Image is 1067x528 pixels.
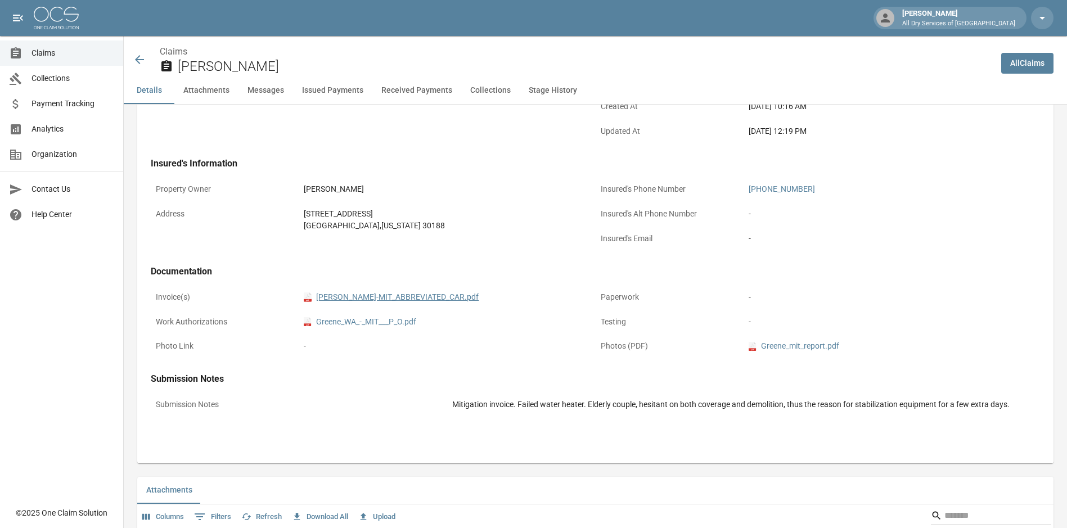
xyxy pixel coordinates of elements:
span: Contact Us [31,183,114,195]
p: Insured's Phone Number [596,178,744,200]
span: Analytics [31,123,114,135]
p: Photo Link [151,335,299,357]
div: - [749,316,1035,328]
p: Submission Notes [151,394,447,416]
p: All Dry Services of [GEOGRAPHIC_DATA] [902,19,1015,29]
h2: [PERSON_NAME] [178,58,992,75]
h4: Submission Notes [151,373,1040,385]
span: Claims [31,47,114,59]
div: - [749,291,1035,303]
h4: Documentation [151,266,1040,277]
span: Help Center [31,209,114,220]
div: [GEOGRAPHIC_DATA] , [US_STATE] 30188 [304,220,590,232]
button: Show filters [191,508,234,526]
p: Work Authorizations [151,311,299,333]
span: Payment Tracking [31,98,114,110]
div: Mitigation invoice. Failed water heater. Elderly couple, hesitant on both coverage and demolition... [452,399,1035,410]
nav: breadcrumb [160,45,992,58]
button: Stage History [520,77,586,104]
p: Paperwork [596,286,744,308]
a: pdfGreene_mit_report.pdf [749,340,839,352]
button: Messages [238,77,293,104]
div: - [749,233,1035,245]
div: Search [931,507,1051,527]
a: pdfGreene_WA_-_MIT___P_O.pdf [304,316,416,328]
div: related-list tabs [137,477,1054,504]
div: [DATE] 12:19 PM [749,125,1035,137]
p: Invoice(s) [151,286,299,308]
button: Upload [355,508,398,526]
button: Received Payments [372,77,461,104]
img: ocs-logo-white-transparent.png [34,7,79,29]
button: Download All [289,508,351,526]
span: Organization [31,148,114,160]
div: [PERSON_NAME] [304,183,590,195]
button: Attachments [137,477,201,504]
div: [DATE] 10:16 AM [749,101,1035,112]
p: Insured's Email [596,228,744,250]
p: Testing [596,311,744,333]
p: Address [151,203,299,225]
div: © 2025 One Claim Solution [16,507,107,518]
span: Collections [31,73,114,84]
p: Property Owner [151,178,299,200]
div: [STREET_ADDRESS] [304,208,590,220]
a: [PHONE_NUMBER] [749,184,815,193]
button: Attachments [174,77,238,104]
button: Refresh [238,508,285,526]
button: Issued Payments [293,77,372,104]
div: - [304,340,590,352]
a: pdf[PERSON_NAME]-MIT_ABBREVIATED_CAR.pdf [304,291,479,303]
a: Claims [160,46,187,57]
p: Photos (PDF) [596,335,744,357]
p: Insured's Alt Phone Number [596,203,744,225]
div: - [749,208,1035,220]
p: Created At [596,96,744,118]
div: anchor tabs [124,77,1067,104]
button: Select columns [139,508,187,526]
h4: Insured's Information [151,158,1040,169]
a: AllClaims [1001,53,1054,74]
div: [PERSON_NAME] [898,8,1020,28]
button: Details [124,77,174,104]
p: Updated At [596,120,744,142]
button: Collections [461,77,520,104]
button: open drawer [7,7,29,29]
